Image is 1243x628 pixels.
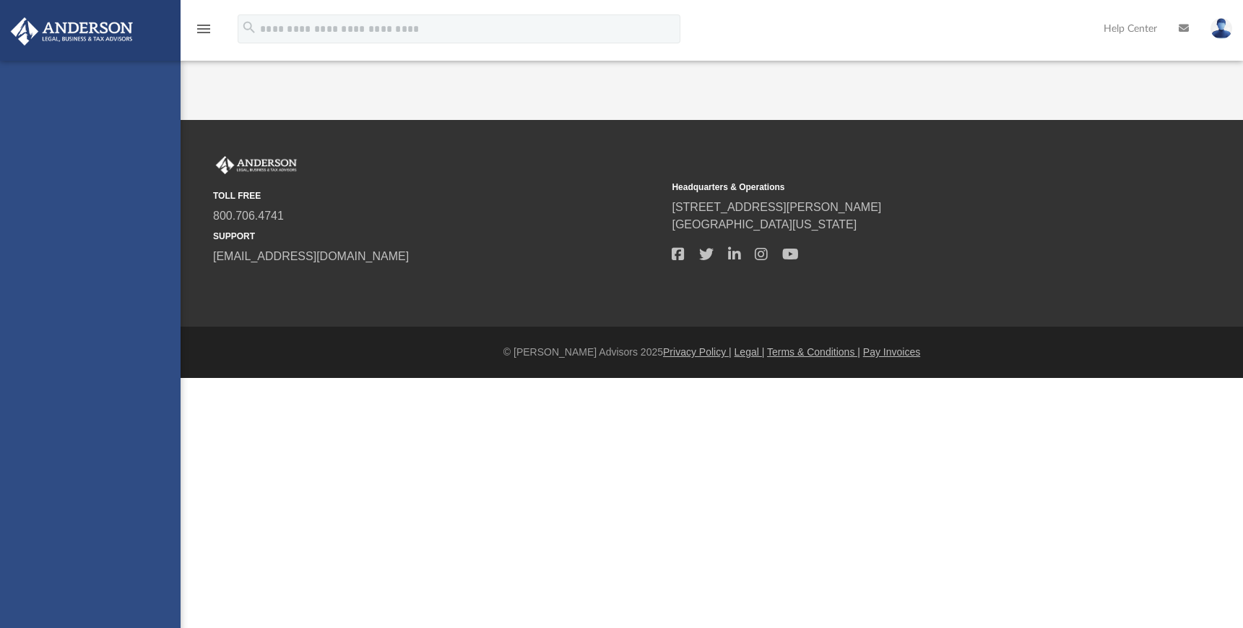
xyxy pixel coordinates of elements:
i: menu [195,20,212,38]
small: Headquarters & Operations [672,181,1120,194]
a: menu [195,27,212,38]
div: © [PERSON_NAME] Advisors 2025 [181,345,1243,360]
img: Anderson Advisors Platinum Portal [213,156,300,175]
a: Legal | [735,346,765,358]
a: [STREET_ADDRESS][PERSON_NAME] [672,201,881,213]
img: User Pic [1210,18,1232,39]
a: [GEOGRAPHIC_DATA][US_STATE] [672,218,857,231]
small: SUPPORT [213,230,662,243]
a: Privacy Policy | [663,346,732,358]
a: Terms & Conditions | [767,346,860,358]
i: search [241,20,257,35]
img: Anderson Advisors Platinum Portal [7,17,137,46]
a: Pay Invoices [863,346,920,358]
small: TOLL FREE [213,189,662,202]
a: [EMAIL_ADDRESS][DOMAIN_NAME] [213,250,409,262]
a: 800.706.4741 [213,210,284,222]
